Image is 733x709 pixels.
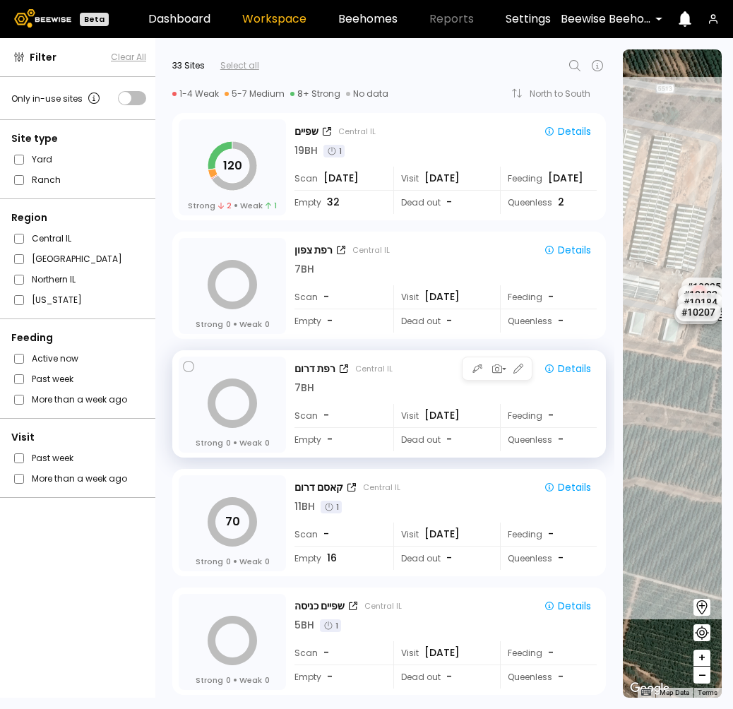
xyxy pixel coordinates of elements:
[393,428,490,451] div: Dead out
[32,471,127,486] label: More than a week ago
[294,428,383,451] div: Empty
[544,600,591,612] div: Details
[393,523,490,546] div: Visit
[226,674,231,686] span: 0
[538,597,597,615] button: Details
[265,674,270,686] span: 0
[538,478,597,496] button: Details
[111,51,146,64] button: Clear All
[80,13,109,26] div: Beta
[500,428,597,451] div: Queenless
[294,480,343,495] div: קאסם דרום
[242,13,306,25] a: Workspace
[363,482,400,493] div: Central IL
[558,432,564,447] span: -
[11,430,146,445] div: Visit
[225,513,240,530] tspan: 70
[506,13,551,25] a: Settings
[500,167,597,190] div: Feeding
[674,306,720,324] div: # 10136
[323,290,329,304] span: -
[320,619,341,632] div: 1
[544,125,591,138] div: Details
[294,143,318,158] div: 19 BH
[681,278,727,296] div: # 10025
[698,667,706,684] span: –
[323,527,329,542] span: -
[538,122,597,141] button: Details
[393,641,490,665] div: Visit
[30,50,56,65] span: Filter
[11,330,146,345] div: Feeding
[14,9,71,28] img: Beewise logo
[500,523,597,546] div: Feeding
[446,551,452,566] span: -
[294,262,314,277] div: 7 BH
[678,293,723,311] div: # 10184
[548,171,585,186] div: [DATE]
[294,309,383,333] div: Empty
[294,191,383,214] div: Empty
[266,200,277,211] span: 1
[327,551,337,566] span: 16
[558,669,564,684] span: -
[196,318,270,330] div: Strong Weak
[424,290,460,304] span: [DATE]
[548,645,555,660] div: -
[393,167,490,190] div: Visit
[294,599,345,614] div: שפיים כניסה
[294,665,383,689] div: Empty
[294,167,383,190] div: Scan
[393,547,490,570] div: Dead out
[500,191,597,214] div: Queenless
[11,131,146,146] div: Site type
[393,665,490,689] div: Dead out
[323,408,329,423] span: -
[693,667,710,684] button: –
[294,381,314,395] div: 7 BH
[429,13,474,25] span: Reports
[323,171,359,186] span: [DATE]
[698,689,717,696] a: Terms
[364,600,402,612] div: Central IL
[500,665,597,689] div: Queenless
[294,285,383,309] div: Scan
[294,124,318,139] div: שפיים
[500,404,597,427] div: Feeding
[11,210,146,225] div: Region
[32,172,61,187] label: Ranch
[500,309,597,333] div: Queenless
[172,88,219,100] div: 1-4 Weak
[446,314,452,328] span: -
[32,292,82,307] label: [US_STATE]
[265,437,270,448] span: 0
[544,362,591,375] div: Details
[327,432,333,447] span: -
[393,285,490,309] div: Visit
[225,88,285,100] div: 5-7 Medium
[544,481,591,494] div: Details
[321,501,342,513] div: 1
[446,195,452,210] span: -
[393,191,490,214] div: Dead out
[188,200,278,211] div: Strong Weak
[548,408,555,423] div: -
[393,309,490,333] div: Dead out
[338,13,398,25] a: Beehomes
[424,408,460,423] span: [DATE]
[530,90,600,98] div: North to South
[693,650,710,667] button: +
[698,649,706,667] span: +
[500,285,597,309] div: Feeding
[346,88,388,100] div: No data
[226,318,231,330] span: 0
[290,88,340,100] div: 8+ Strong
[327,195,340,210] span: 32
[338,126,376,137] div: Central IL
[196,437,270,448] div: Strong Weak
[558,551,564,566] span: -
[446,432,452,447] span: -
[660,688,689,698] button: Map Data
[32,251,122,266] label: [GEOGRAPHIC_DATA]
[32,272,76,287] label: Northern IL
